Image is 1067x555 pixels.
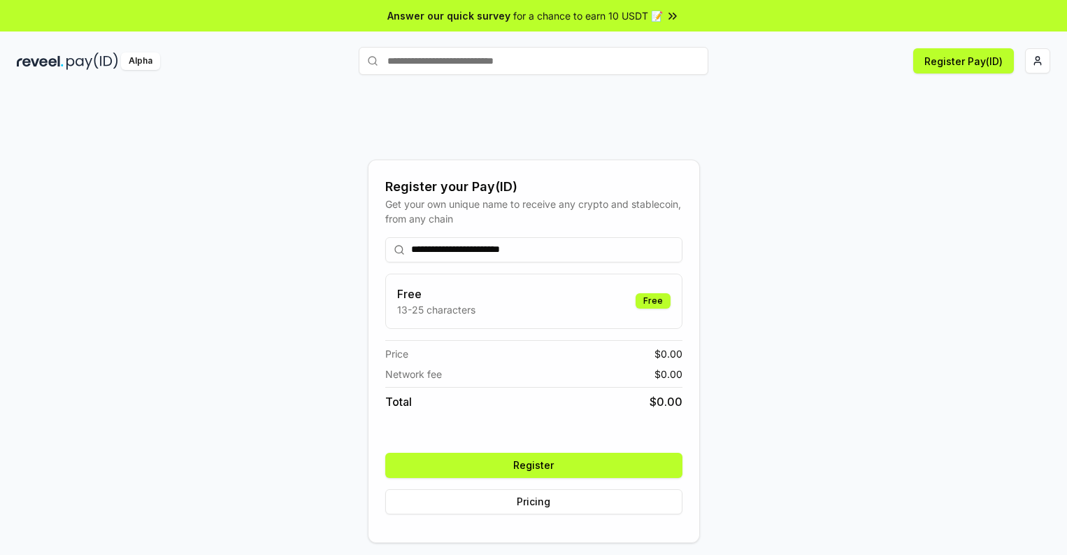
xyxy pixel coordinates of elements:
[121,52,160,70] div: Alpha
[385,489,682,514] button: Pricing
[513,8,663,23] span: for a chance to earn 10 USDT 📝
[654,346,682,361] span: $ 0.00
[654,367,682,381] span: $ 0.00
[650,393,682,410] span: $ 0.00
[397,286,475,302] h3: Free
[385,346,408,361] span: Price
[17,52,64,70] img: reveel_dark
[385,197,682,226] div: Get your own unique name to receive any crypto and stablecoin, from any chain
[385,367,442,381] span: Network fee
[385,177,682,197] div: Register your Pay(ID)
[636,293,671,309] div: Free
[385,393,412,410] span: Total
[385,453,682,478] button: Register
[913,48,1014,73] button: Register Pay(ID)
[387,8,510,23] span: Answer our quick survey
[397,302,475,317] p: 13-25 characters
[66,52,118,70] img: pay_id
